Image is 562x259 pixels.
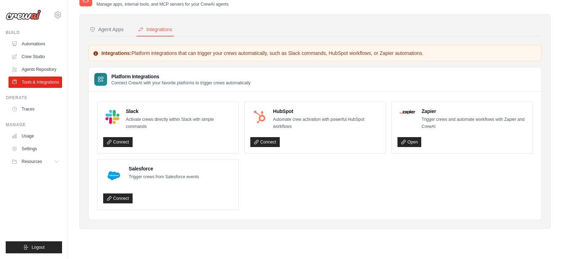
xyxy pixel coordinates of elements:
[6,10,41,20] img: Logo
[88,23,125,36] button: Agent Apps
[6,122,62,128] div: Manage
[138,26,172,33] div: Integrations
[93,50,537,57] p: Platform integrations that can trigger your crews automatically, such as Slack commands, HubSpot ...
[105,167,122,184] img: Salesforce Logo
[6,241,62,253] button: Logout
[96,1,229,7] p: Manage apps, internal tools, and MCP servers for your CrewAI agents
[111,73,251,80] h3: Platform Integrations
[400,110,415,114] img: Zapier Logo
[129,165,199,172] h4: Salesforce
[273,116,380,130] p: Automate crew activation with powerful HubSpot workflows
[32,244,45,250] span: Logout
[397,137,421,147] a: Open
[90,26,124,33] div: Agent Apps
[129,174,199,181] p: Trigger crews from Salesforce events
[126,108,233,115] h4: Slack
[9,51,62,62] a: Crew Studio
[22,159,42,164] span: Resources
[103,193,133,203] a: Connect
[9,103,62,115] a: Traces
[9,143,62,154] a: Settings
[6,30,62,35] div: Build
[422,116,527,130] p: Trigger crews and automate workflows with Zapier and CrewAI
[137,23,174,36] button: Integrations
[103,137,133,147] a: Connect
[252,110,267,124] img: HubSpot Logo
[9,130,62,142] a: Usage
[422,108,527,115] h4: Zapier
[6,95,62,101] div: Operate
[250,137,280,147] a: Connect
[111,80,251,86] p: Connect CrewAI with your favorite platforms to trigger crews automatically
[126,116,233,130] p: Activate crews directly within Slack with simple commands
[9,77,62,88] a: Tools & Integrations
[273,108,380,115] h4: HubSpot
[9,38,62,50] a: Automations
[101,50,132,56] strong: Integrations:
[9,64,62,75] a: Agents Repository
[105,110,119,124] img: Slack Logo
[9,156,62,167] button: Resources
